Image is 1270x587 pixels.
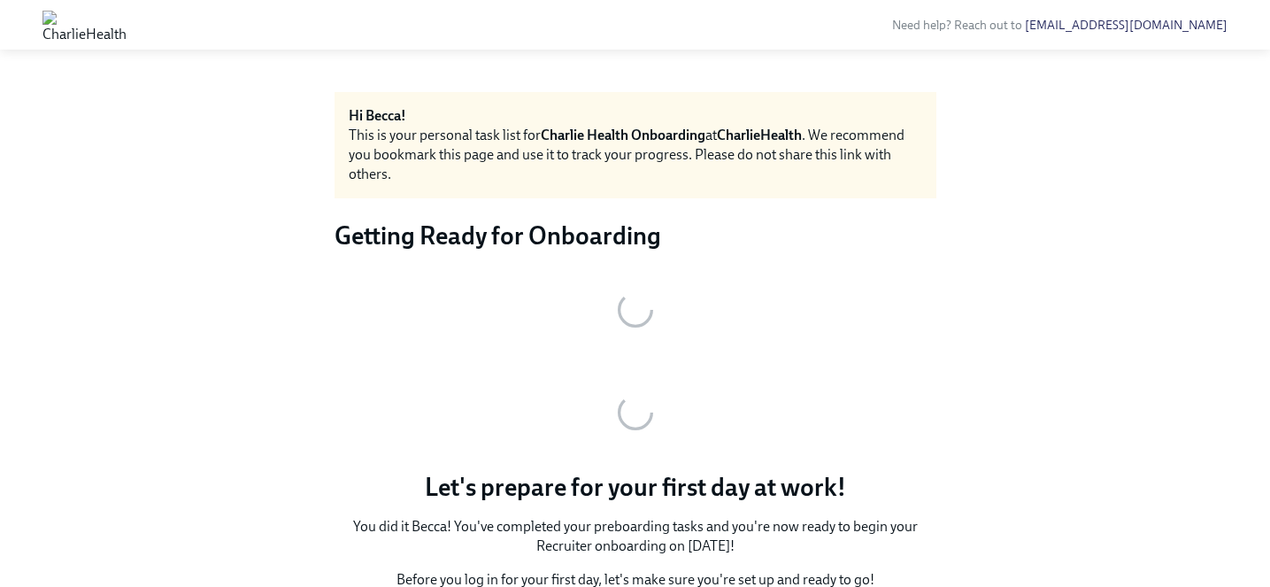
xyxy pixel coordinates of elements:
strong: Charlie Health Onboarding [541,127,705,143]
span: Need help? Reach out to [892,18,1228,33]
strong: Hi Becca! [349,107,406,124]
img: CharlieHealth [42,11,127,39]
a: [EMAIL_ADDRESS][DOMAIN_NAME] [1025,18,1228,33]
h3: Getting Ready for Onboarding [335,220,936,251]
p: You did it Becca! You've completed your preboarding tasks and you're now ready to begin your Recr... [335,517,936,556]
strong: CharlieHealth [717,127,802,143]
button: Zoom image [335,266,936,354]
div: This is your personal task list for at . We recommend you bookmark this page and use it to track ... [349,126,922,184]
button: Zoom image [335,368,936,457]
p: Let's prepare for your first day at work! [335,471,936,503]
